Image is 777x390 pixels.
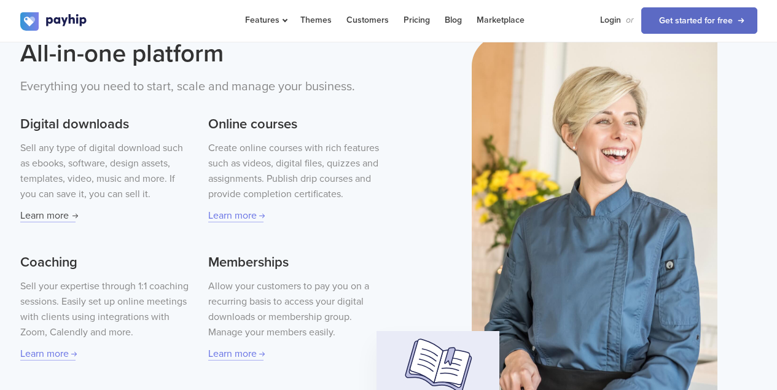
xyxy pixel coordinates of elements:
h2: All-in-one platform [20,36,380,71]
h3: Memberships [208,253,379,273]
p: Everything you need to start, scale and manage your business. [20,77,380,96]
p: Create online courses with rich features such as videos, digital files, quizzes and assignments. ... [208,141,379,202]
span: Features [245,15,286,25]
h3: Digital downloads [20,115,191,135]
a: Learn more [20,348,76,361]
a: Get started for free [641,7,757,34]
a: Learn more [208,348,264,361]
h3: Coaching [20,253,191,273]
p: Sell any type of digital download such as ebooks, software, design assets, templates, video, musi... [20,141,191,202]
p: Allow your customers to pay you on a recurring basis to access your digital downloads or membersh... [208,279,379,340]
img: logo.svg [20,12,88,31]
a: Learn more [208,209,264,222]
a: Learn more [20,209,76,222]
p: Sell your expertise through 1:1 coaching sessions. Easily set up online meetings with clients usi... [20,279,191,340]
h3: Online courses [208,115,379,135]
